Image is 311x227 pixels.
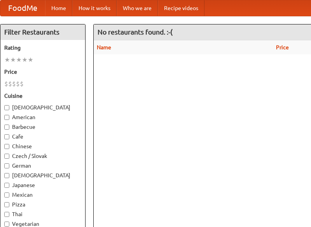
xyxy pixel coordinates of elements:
label: Japanese [4,181,81,189]
h4: Filter Restaurants [0,24,85,40]
input: Barbecue [4,125,9,130]
input: Chinese [4,144,9,149]
input: German [4,163,9,168]
li: $ [12,80,16,88]
h5: Price [4,68,81,76]
li: $ [4,80,8,88]
label: Mexican [4,191,81,199]
li: ★ [10,55,16,64]
input: Cafe [4,134,9,139]
label: Thai [4,210,81,218]
label: German [4,162,81,170]
a: Name [97,44,111,50]
label: Czech / Slovak [4,152,81,160]
label: [DEMOGRAPHIC_DATA] [4,172,81,179]
input: Thai [4,212,9,217]
h5: Rating [4,44,81,52]
li: ★ [28,55,33,64]
label: Cafe [4,133,81,140]
input: [DEMOGRAPHIC_DATA] [4,105,9,110]
li: $ [16,80,20,88]
a: Price [276,44,289,50]
input: Pizza [4,202,9,207]
label: [DEMOGRAPHIC_DATA] [4,104,81,111]
h5: Cuisine [4,92,81,100]
li: ★ [4,55,10,64]
input: [DEMOGRAPHIC_DATA] [4,173,9,178]
a: Recipe videos [158,0,204,16]
input: Japanese [4,183,9,188]
input: Vegetarian [4,222,9,227]
ng-pluralize: No restaurants found. :-( [98,28,173,36]
a: FoodMe [0,0,45,16]
li: ★ [16,55,22,64]
label: American [4,113,81,121]
a: Who we are [117,0,158,16]
li: $ [20,80,24,88]
label: Barbecue [4,123,81,131]
li: $ [8,80,12,88]
a: Home [45,0,72,16]
li: ★ [22,55,28,64]
a: How it works [72,0,117,16]
input: Mexican [4,192,9,198]
label: Pizza [4,201,81,208]
label: Chinese [4,142,81,150]
input: Czech / Slovak [4,154,9,159]
input: American [4,115,9,120]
